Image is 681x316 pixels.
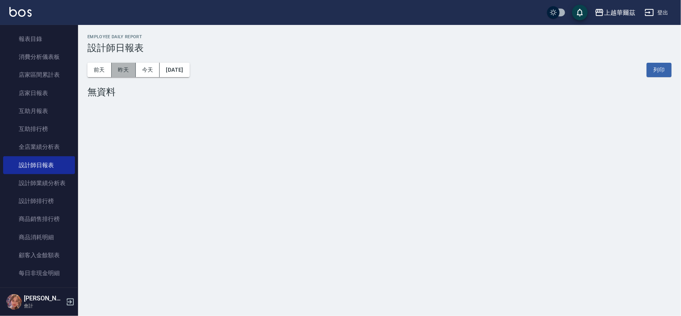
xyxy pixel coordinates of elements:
[112,63,136,77] button: 昨天
[136,63,160,77] button: 今天
[87,87,672,97] div: 無資料
[3,138,75,156] a: 全店業績分析表
[3,192,75,210] a: 設計師排行榜
[160,63,189,77] button: [DATE]
[3,48,75,66] a: 消費分析儀表板
[3,264,75,282] a: 每日非現金明細
[647,63,672,77] button: 列印
[3,120,75,138] a: 互助排行榜
[3,84,75,102] a: 店家日報表
[3,210,75,228] a: 商品銷售排行榜
[3,228,75,246] a: 商品消耗明細
[87,34,672,39] h2: Employee Daily Report
[24,295,64,302] h5: [PERSON_NAME]
[3,174,75,192] a: 設計師業績分析表
[24,302,64,309] p: 會計
[87,42,672,53] h3: 設計師日報表
[592,5,638,21] button: 上越華爾茲
[3,30,75,48] a: 報表目錄
[572,5,588,20] button: save
[9,7,32,17] img: Logo
[6,294,22,310] img: Person
[3,246,75,264] a: 顧客入金餘額表
[3,66,75,84] a: 店家區間累計表
[3,282,75,300] a: 每日收支明細
[87,63,112,77] button: 前天
[604,8,635,18] div: 上越華爾茲
[3,102,75,120] a: 互助月報表
[642,5,672,20] button: 登出
[3,156,75,174] a: 設計師日報表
